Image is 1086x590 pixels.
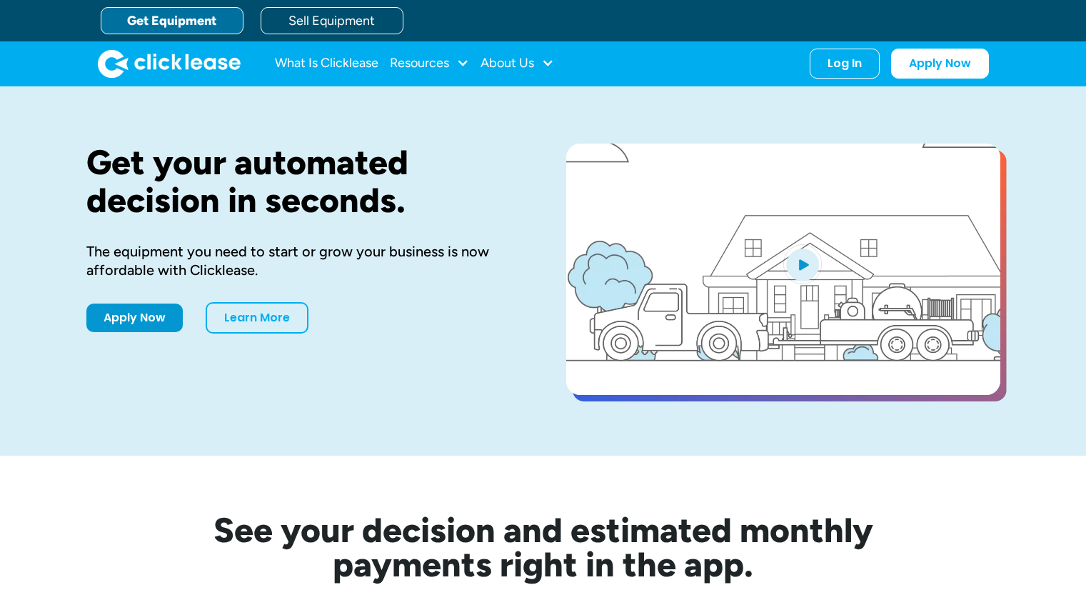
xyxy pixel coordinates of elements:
[206,302,308,334] a: Learn More
[891,49,989,79] a: Apply Now
[390,49,469,78] div: Resources
[101,7,243,34] a: Get Equipment
[783,244,822,284] img: Blue play button logo on a light blue circular background
[481,49,554,78] div: About Us
[566,144,1000,395] a: open lightbox
[86,304,183,332] a: Apply Now
[98,49,241,78] img: Clicklease logo
[828,56,862,71] div: Log In
[98,49,241,78] a: home
[275,49,378,78] a: What Is Clicklease
[144,513,943,581] h2: See your decision and estimated monthly payments right in the app.
[86,144,521,219] h1: Get your automated decision in seconds.
[261,7,403,34] a: Sell Equipment
[86,242,521,279] div: The equipment you need to start or grow your business is now affordable with Clicklease.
